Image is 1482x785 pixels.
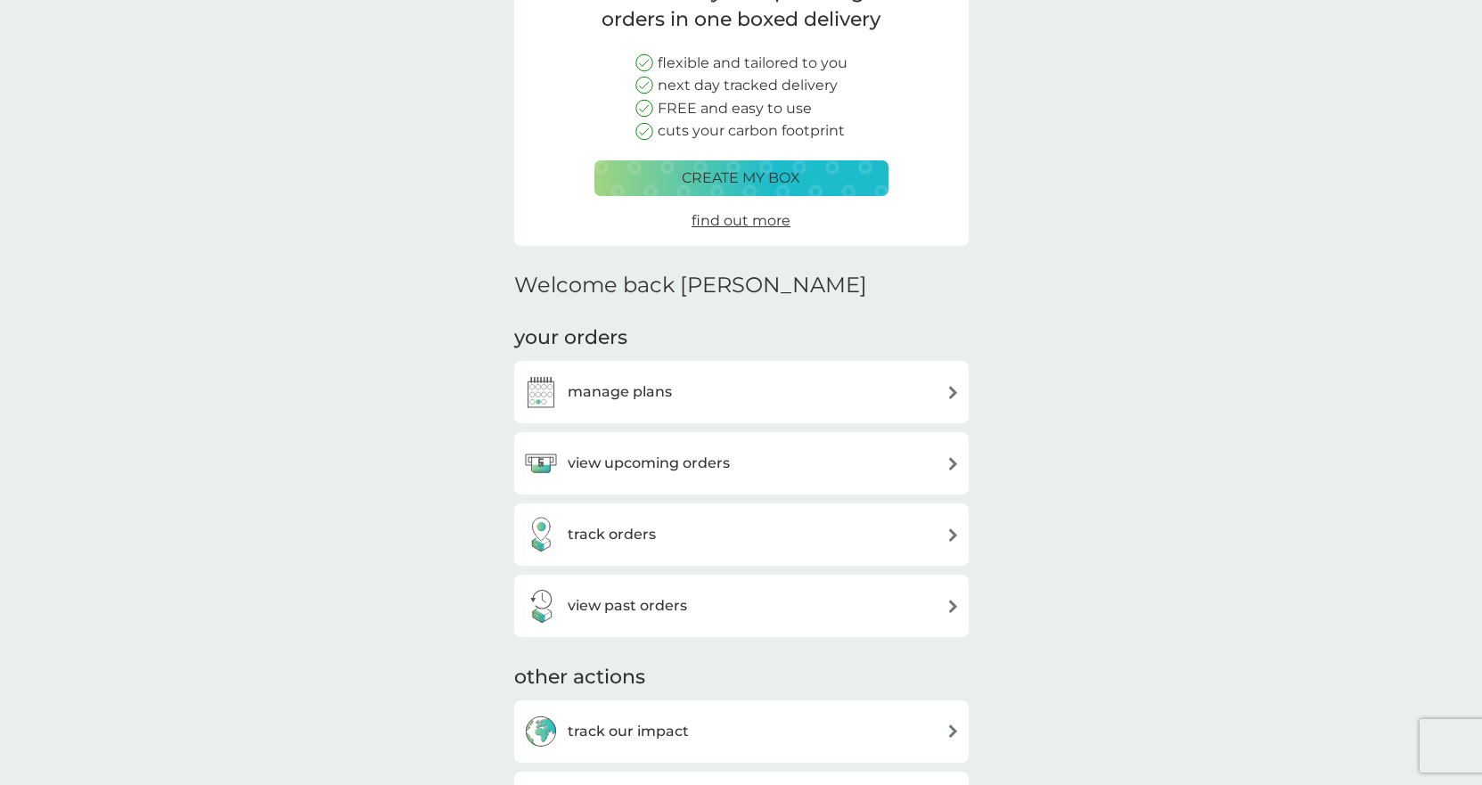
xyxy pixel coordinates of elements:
[514,664,645,691] h3: other actions
[568,452,730,475] h3: view upcoming orders
[514,273,867,298] h2: Welcome back [PERSON_NAME]
[594,160,888,196] button: create my box
[568,720,689,743] h3: track our impact
[682,167,800,190] p: create my box
[568,380,672,404] h3: manage plans
[692,209,790,233] a: find out more
[946,528,960,542] img: arrow right
[946,386,960,399] img: arrow right
[946,457,960,470] img: arrow right
[568,594,687,617] h3: view past orders
[568,523,656,546] h3: track orders
[946,600,960,613] img: arrow right
[946,724,960,738] img: arrow right
[692,212,790,229] span: find out more
[658,97,812,120] p: FREE and easy to use
[658,74,838,97] p: next day tracked delivery
[514,324,627,352] h3: your orders
[658,119,845,143] p: cuts your carbon footprint
[658,52,847,75] p: flexible and tailored to you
